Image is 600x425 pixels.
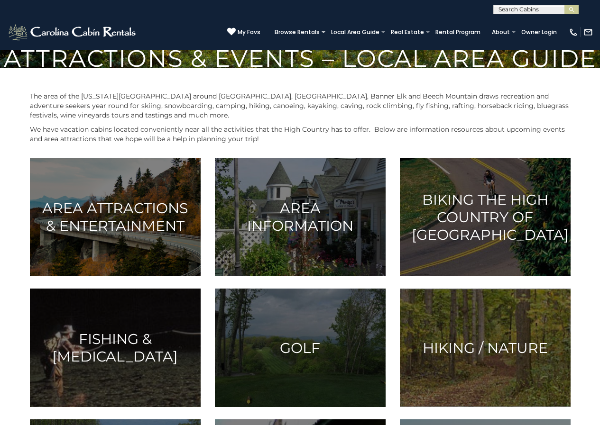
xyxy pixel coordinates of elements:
[42,330,189,365] h3: Fishing & [MEDICAL_DATA]
[215,158,386,276] a: Area Information
[326,26,384,39] a: Local Area Guide
[227,199,374,235] h3: Area Information
[400,158,571,276] a: Biking the High Country of [GEOGRAPHIC_DATA]
[227,27,260,37] a: My Favs
[42,199,189,235] h3: Area Attractions & Entertainment
[238,28,260,36] span: My Favs
[386,26,429,39] a: Real Estate
[400,289,571,407] a: Hiking / Nature
[431,26,485,39] a: Rental Program
[30,125,571,144] p: We have vacation cabins located conveniently near all the activities that the High Country has to...
[215,289,386,407] a: Golf
[487,26,515,39] a: About
[412,190,559,243] h3: Biking the High Country of [GEOGRAPHIC_DATA]
[517,26,562,39] a: Owner Login
[30,91,571,120] p: The area of the [US_STATE][GEOGRAPHIC_DATA] around [GEOGRAPHIC_DATA], [GEOGRAPHIC_DATA], Banner E...
[412,339,559,356] h3: Hiking / Nature
[7,23,138,42] img: White-1-2.png
[30,158,201,276] a: Area Attractions & Entertainment
[569,27,578,37] img: phone-regular-white.png
[227,339,374,356] h3: Golf
[30,289,201,407] a: Fishing & [MEDICAL_DATA]
[583,27,593,37] img: mail-regular-white.png
[270,26,324,39] a: Browse Rentals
